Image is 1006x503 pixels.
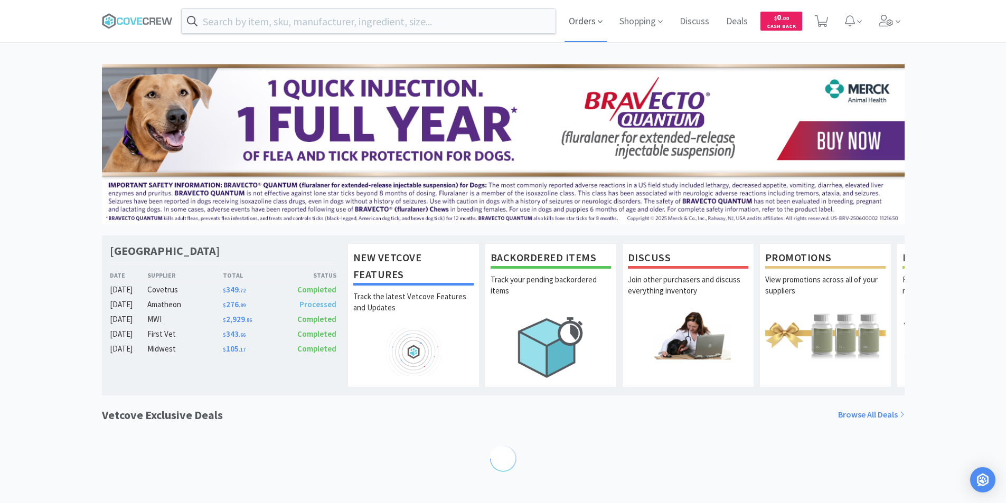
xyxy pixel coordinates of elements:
[765,274,886,311] p: View promotions across all of your suppliers
[147,343,223,355] div: Midwest
[147,270,223,280] div: Supplier
[280,270,337,280] div: Status
[722,17,752,26] a: Deals
[223,287,226,294] span: $
[353,291,474,328] p: Track the latest Vetcove Features and Updates
[223,270,280,280] div: Total
[223,346,226,353] span: $
[182,9,556,33] input: Search by item, sku, manufacturer, ingredient, size...
[147,313,223,326] div: MWI
[491,249,611,269] h1: Backordered Items
[223,344,246,354] span: 105
[297,314,336,324] span: Completed
[628,274,748,311] p: Join other purchasers and discuss everything inventory
[223,317,226,324] span: $
[110,328,337,340] a: [DATE]First Vet$343.66Completed
[110,313,337,326] a: [DATE]MWI$2,929.86Completed
[110,343,337,355] a: [DATE]Midwest$105.17Completed
[110,328,148,340] div: [DATE]
[353,249,474,286] h1: New Vetcove Features
[110,283,337,296] a: [DATE]Covetrus$349.72Completed
[299,299,336,309] span: Processed
[239,287,246,294] span: . 72
[110,313,148,326] div: [DATE]
[491,274,611,311] p: Track your pending backordered items
[485,243,617,387] a: Backordered ItemsTrack your pending backordered items
[223,299,246,309] span: 276
[223,302,226,309] span: $
[774,12,789,22] span: 0
[223,329,246,339] span: 343
[760,7,802,35] a: $0.00Cash Back
[970,467,995,492] div: Open Intercom Messenger
[765,249,886,269] h1: Promotions
[223,284,246,295] span: 349
[102,406,223,424] h1: Vetcove Exclusive Deals
[110,243,220,259] h1: [GEOGRAPHIC_DATA]
[147,298,223,311] div: Amatheon
[774,15,777,22] span: $
[297,284,336,295] span: Completed
[239,331,246,338] span: . 66
[110,298,148,311] div: [DATE]
[353,328,474,376] img: hero_feature_roadmap.png
[675,17,713,26] a: Discuss
[223,314,252,324] span: 2,929
[110,270,148,280] div: Date
[110,343,148,355] div: [DATE]
[110,283,148,296] div: [DATE]
[622,243,754,387] a: DiscussJoin other purchasers and discuss everything inventory
[781,15,789,22] span: . 00
[102,64,905,224] img: 3ffb5edee65b4d9ab6d7b0afa510b01f.jpg
[147,328,223,340] div: First Vet
[628,249,748,269] h1: Discuss
[239,302,246,309] span: . 89
[147,283,223,296] div: Covetrus
[765,311,886,359] img: hero_promotions.png
[491,311,611,383] img: hero_backorders.png
[297,344,336,354] span: Completed
[767,24,796,31] span: Cash Back
[239,346,246,353] span: . 17
[838,408,905,422] a: Browse All Deals
[245,317,252,324] span: . 86
[628,311,748,359] img: hero_discuss.png
[110,298,337,311] a: [DATE]Amatheon$276.89Processed
[759,243,891,387] a: PromotionsView promotions across all of your suppliers
[347,243,480,387] a: New Vetcove FeaturesTrack the latest Vetcove Features and Updates
[297,329,336,339] span: Completed
[223,331,226,338] span: $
